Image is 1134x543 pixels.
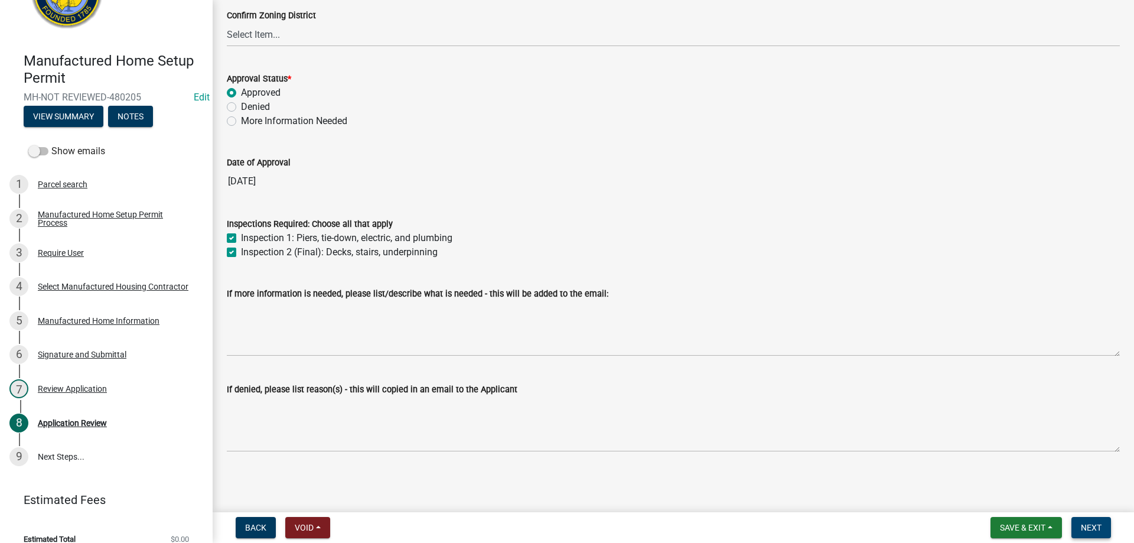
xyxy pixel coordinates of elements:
wm-modal-confirm: Edit Application Number [194,92,210,103]
div: Require User [38,249,84,257]
div: 7 [9,379,28,398]
label: Date of Approval [227,159,291,167]
label: If more information is needed, please list/describe what is needed - this will be added to the em... [227,290,608,298]
div: 5 [9,311,28,330]
label: Inspection 1: Piers, tie-down, electric, and plumbing [241,231,452,245]
div: Manufactured Home Setup Permit Process [38,210,194,227]
span: MH-NOT REVIEWED-480205 [24,92,189,103]
div: Parcel search [38,180,87,188]
span: $0.00 [171,535,189,543]
div: Review Application [38,385,107,393]
label: Approval Status [227,75,291,83]
button: Save & Exit [990,517,1062,538]
span: Save & Exit [1000,523,1045,532]
div: Signature and Submittal [38,350,126,359]
button: Back [236,517,276,538]
span: Next [1081,523,1102,532]
label: More Information Needed [241,114,347,128]
button: View Summary [24,106,103,127]
button: Next [1071,517,1111,538]
div: 8 [9,414,28,433]
div: Manufactured Home Information [38,317,159,325]
span: Back [245,523,266,532]
div: Select Manufactured Housing Contractor [38,282,188,291]
label: Inspection 2 (Final): Decks, stairs, underpinning [241,245,438,259]
h4: Manufactured Home Setup Permit [24,53,203,87]
label: Approved [241,86,281,100]
span: Estimated Total [24,535,76,543]
div: 2 [9,209,28,228]
button: Notes [108,106,153,127]
div: 9 [9,447,28,466]
button: Void [285,517,330,538]
wm-modal-confirm: Summary [24,112,103,122]
label: Confirm Zoning District [227,12,316,20]
label: If denied, please list reason(s) - this will copied in an email to the Applicant [227,386,517,394]
a: Estimated Fees [9,488,194,512]
div: 4 [9,277,28,296]
div: 6 [9,345,28,364]
span: Void [295,523,314,532]
label: Inspections Required: Choose all that apply [227,220,393,229]
div: 1 [9,175,28,194]
div: 3 [9,243,28,262]
div: Application Review [38,419,107,427]
label: Denied [241,100,270,114]
wm-modal-confirm: Notes [108,112,153,122]
a: Edit [194,92,210,103]
label: Show emails [28,144,105,158]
